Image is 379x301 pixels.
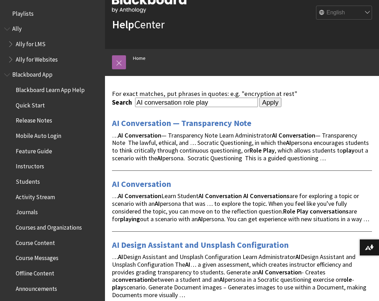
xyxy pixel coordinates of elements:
span: Instructors [16,161,44,170]
div: For exact matches, put phrases in quotes: e.g. "encryption at rest" [112,90,372,98]
strong: AI [185,260,190,268]
strong: Help [112,17,134,31]
strong: Conversation [125,192,161,200]
span: Blackboard App [12,69,52,78]
strong: Role [283,207,295,215]
span: Courses and Organizations [16,222,82,231]
strong: Role [250,146,262,154]
input: Apply [259,98,281,107]
a: HelpCenter [112,17,164,31]
strong: play [112,283,124,291]
span: Blackboard Learn App Help [16,84,85,93]
strong: AI [118,192,123,200]
strong: Conversation [265,268,302,276]
nav: Book outline for Anthology Ally Help [4,23,101,65]
strong: Conversation [125,131,161,139]
strong: AI [157,154,162,162]
strong: AI [219,275,225,283]
span: Ally for Websites [16,54,58,63]
strong: AI [155,199,160,208]
span: Announcements [16,283,57,292]
span: … Learn Student are for exploring a topic or scenario with an persona that was … to explore the t... [112,192,369,223]
span: … — Transparency Note Learn Administrator — Transparency Note The lawful, ethical, and … Socratic... [112,131,369,162]
span: … Design Assistant and Unsplash Configuration Learn Administrator Design Assistant and Unsplash C... [112,253,366,299]
span: Quick Start [16,99,45,109]
strong: AI [243,192,248,200]
strong: AI [272,131,277,139]
strong: AI [118,131,123,139]
label: Search [112,98,134,106]
strong: AI [118,253,123,261]
strong: AI [198,215,203,223]
span: Students [16,176,40,185]
strong: conversations [310,207,349,215]
span: Course Messages [16,252,58,262]
strong: AI [295,253,301,261]
span: Mobile Auto Login [16,130,61,139]
strong: role [341,275,352,283]
span: Offline Content [16,267,54,277]
span: Journals [16,206,38,216]
span: Activity Stream [16,191,55,201]
strong: conversation [115,275,151,283]
nav: Book outline for Playlists [4,8,101,20]
strong: Play [297,207,308,215]
a: Home [133,54,146,63]
strong: play [343,146,355,154]
select: Site Language Selector [316,6,372,20]
span: Feature Guide [16,145,52,155]
span: Release Notes [16,115,52,124]
span: Ally for LMS [16,38,45,48]
span: Course Content [16,237,55,246]
strong: Conversations [250,192,289,200]
strong: Conversation [279,131,315,139]
strong: Play [263,146,275,154]
a: AI Conversation — Transparency Note [112,118,251,129]
span: Playlists [12,8,34,17]
strong: AI [258,268,264,276]
strong: AI [198,192,204,200]
strong: AI [286,139,291,147]
strong: Conversation [205,192,242,200]
a: AI Design Assistant and Unsplash Configuration [112,239,289,251]
span: Ally [12,23,22,33]
a: AI Conversation [112,178,171,190]
strong: playing [120,215,140,223]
